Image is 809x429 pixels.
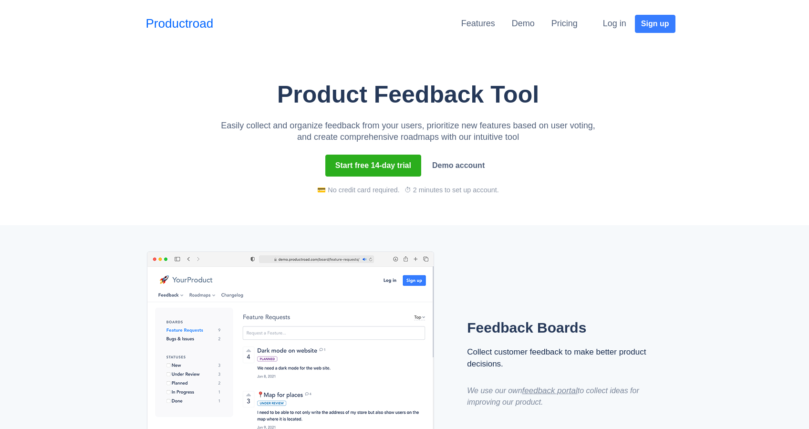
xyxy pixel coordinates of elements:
[218,120,599,143] p: Easily collect and organize feedback from your users, prioritize new features based on user votin...
[404,186,499,194] span: ⏱ 2 minutes to set up account.
[597,14,633,33] button: Log in
[146,14,214,33] a: Productroad
[467,384,653,408] div: We use our own to collect ideas for improving our product.
[467,319,653,336] h2: Feedback Boards
[325,155,421,177] button: Start free 14-day trial
[461,19,495,28] a: Features
[218,82,599,108] h1: Product Feedback Tool
[467,345,653,370] div: Collect customer feedback to make better product decisions.
[426,157,491,175] a: Demo account
[551,19,578,28] a: Pricing
[522,386,578,395] a: feedback portal
[317,186,399,194] span: 💳 No credit card required.
[512,19,535,28] a: Demo
[635,15,675,33] button: Sign up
